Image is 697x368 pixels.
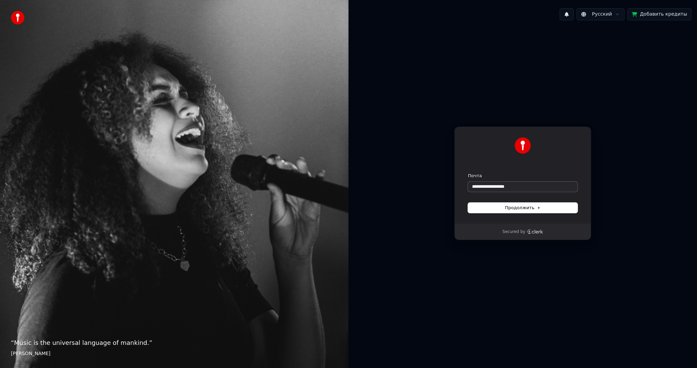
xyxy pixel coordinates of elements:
img: Youka [515,137,531,154]
p: Secured by [502,229,525,235]
label: Почта [468,173,482,179]
span: Продолжить [505,205,541,211]
a: Clerk logo [527,229,543,234]
footer: [PERSON_NAME] [11,350,338,357]
img: youka [11,11,25,24]
button: Продолжить [468,203,578,213]
button: Добавить кредиты [627,8,692,20]
p: “ Music is the universal language of mankind. ” [11,338,338,348]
